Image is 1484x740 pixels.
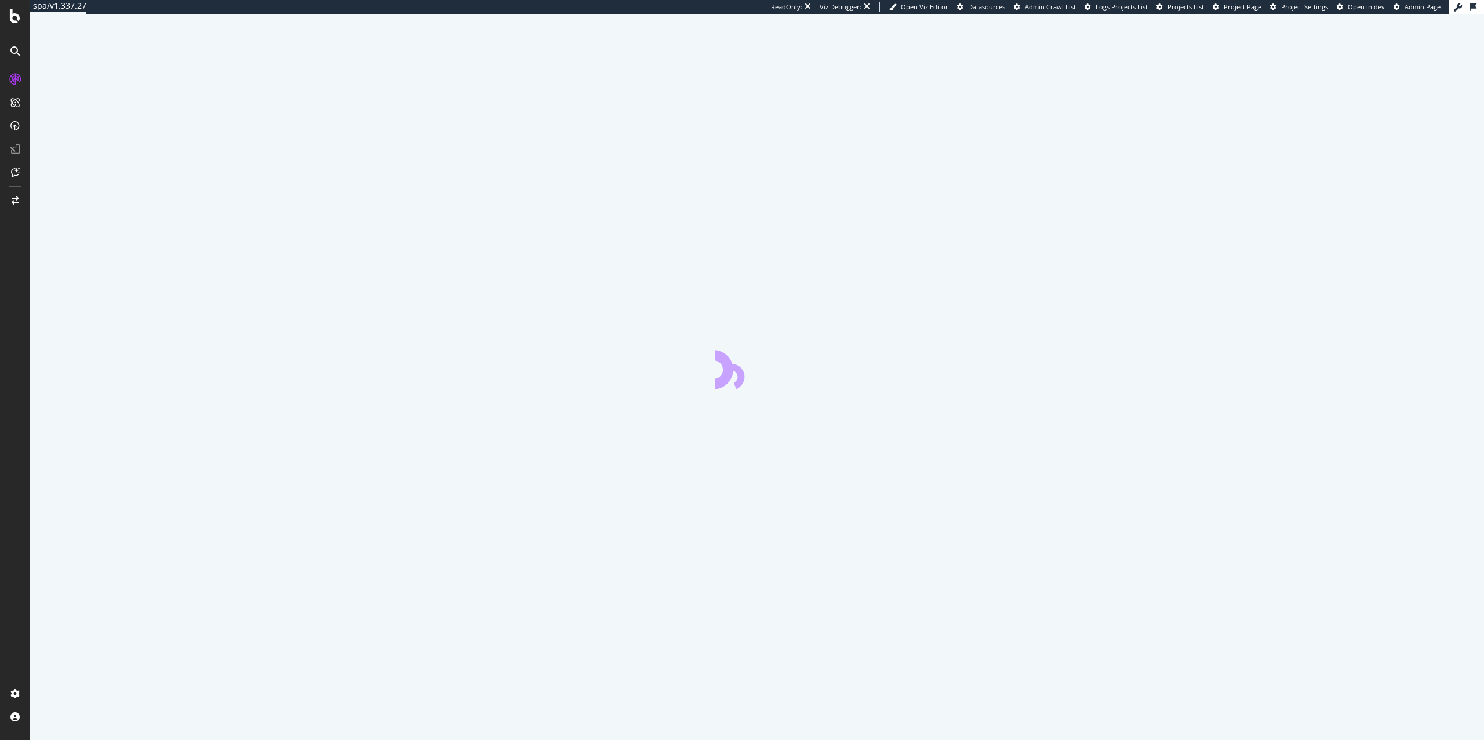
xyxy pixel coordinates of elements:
[1337,2,1385,12] a: Open in dev
[957,2,1005,12] a: Datasources
[1156,2,1204,12] a: Projects List
[1213,2,1261,12] a: Project Page
[1167,2,1204,11] span: Projects List
[1025,2,1076,11] span: Admin Crawl List
[889,2,948,12] a: Open Viz Editor
[968,2,1005,11] span: Datasources
[1270,2,1328,12] a: Project Settings
[771,2,802,12] div: ReadOnly:
[901,2,948,11] span: Open Viz Editor
[1014,2,1076,12] a: Admin Crawl List
[1224,2,1261,11] span: Project Page
[1085,2,1148,12] a: Logs Projects List
[820,2,861,12] div: Viz Debugger:
[1348,2,1385,11] span: Open in dev
[1405,2,1441,11] span: Admin Page
[1281,2,1328,11] span: Project Settings
[1096,2,1148,11] span: Logs Projects List
[715,347,799,389] div: animation
[1394,2,1441,12] a: Admin Page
